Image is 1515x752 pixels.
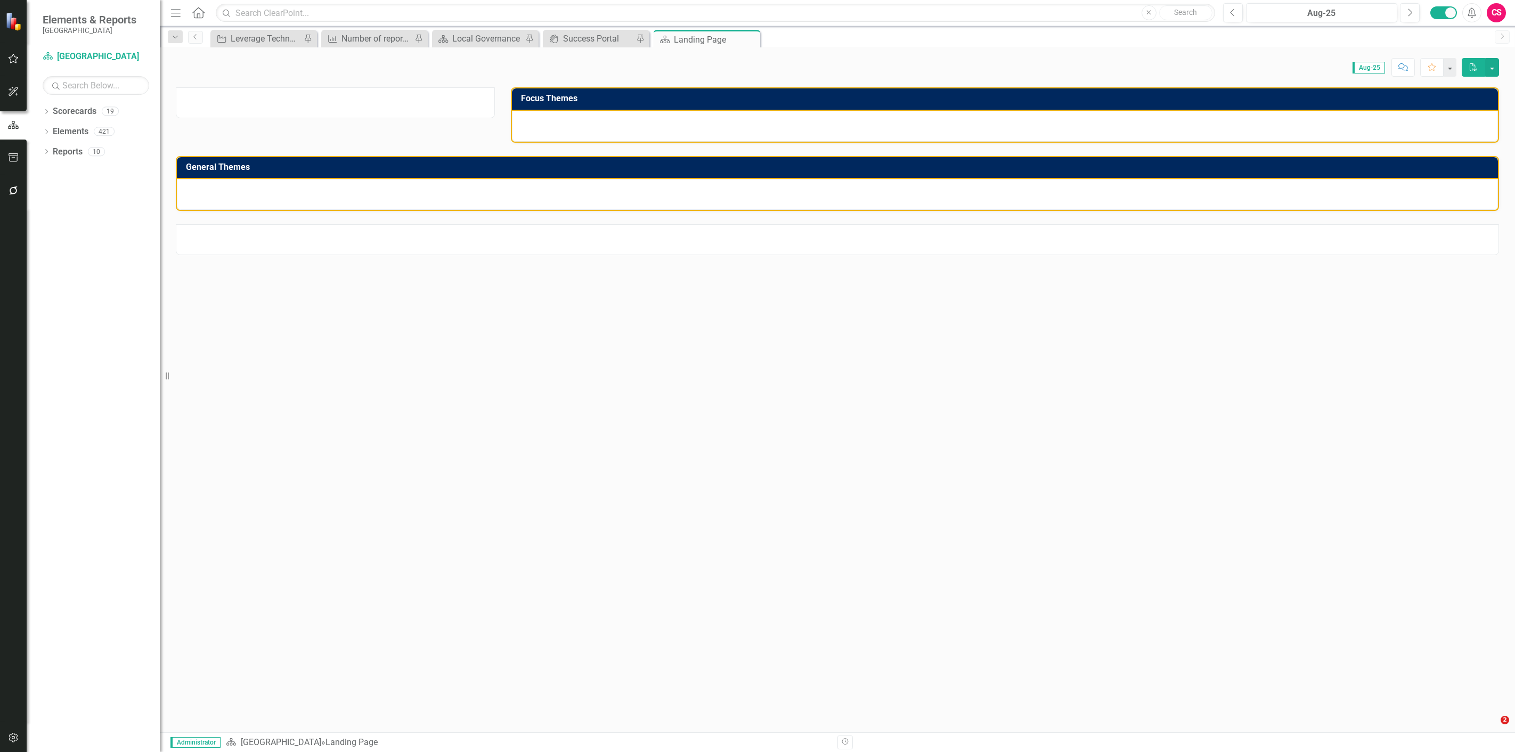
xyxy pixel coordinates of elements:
a: Elements [53,126,88,138]
input: Search Below... [43,76,149,95]
h3: General Themes [186,162,1493,172]
div: Number of reports on resident inquiries and resolutions [341,32,412,45]
div: Success Portal [563,32,633,45]
div: Local Governance [452,32,523,45]
span: Administrator [170,737,221,748]
input: Search ClearPoint... [216,4,1215,22]
button: Search [1159,5,1212,20]
div: Leverage Technology to Facilitate Transparent Feedback through the implementation of CityCares to... [231,32,301,45]
a: [GEOGRAPHIC_DATA] [43,51,149,63]
button: Aug-25 [1246,3,1397,22]
div: 10 [88,147,105,156]
h3: Focus Themes [521,94,1493,103]
a: Reports [53,146,83,158]
small: [GEOGRAPHIC_DATA] [43,26,136,35]
div: Landing Page [674,33,757,46]
a: Leverage Technology to Facilitate Transparent Feedback through the implementation of CityCares to... [213,32,301,45]
img: ClearPoint Strategy [4,11,25,31]
div: Aug-25 [1250,7,1394,20]
button: CS [1487,3,1506,22]
div: » [226,737,829,749]
a: Scorecards [53,105,96,118]
a: Success Portal [545,32,633,45]
span: Aug-25 [1353,62,1385,73]
div: Landing Page [325,737,378,747]
div: 421 [94,127,115,136]
iframe: Intercom live chat [1479,716,1504,741]
span: Elements & Reports [43,13,136,26]
a: [GEOGRAPHIC_DATA] [241,737,321,747]
div: 19 [102,107,119,116]
span: Search [1174,8,1197,17]
a: Number of reports on resident inquiries and resolutions [324,32,412,45]
span: 2 [1501,716,1509,724]
a: Local Governance [435,32,523,45]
